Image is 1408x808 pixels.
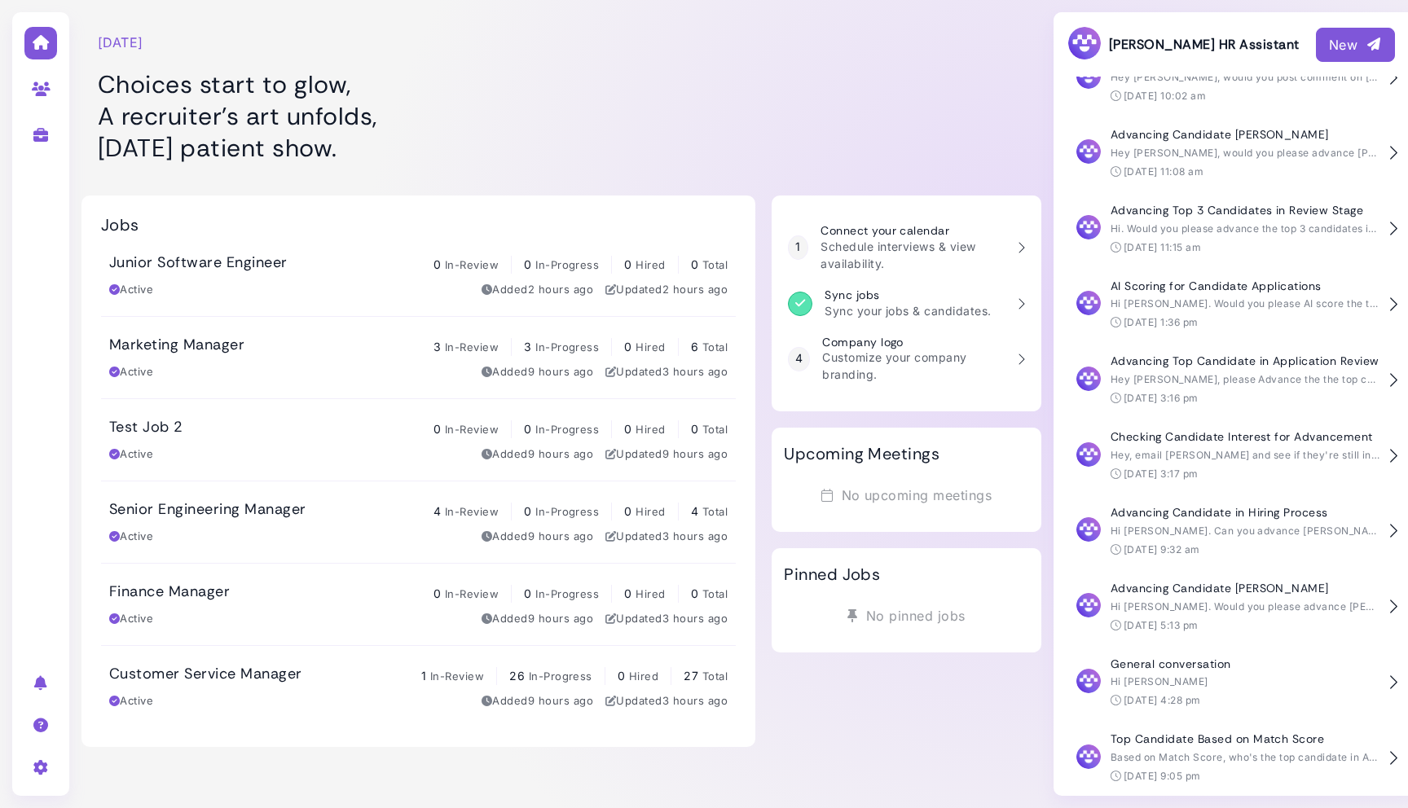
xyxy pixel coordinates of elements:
h2: Jobs [101,215,139,235]
span: 4 [691,504,698,518]
span: 0 [624,504,631,518]
div: New [1329,35,1382,55]
button: Advancing Top Candidate in Application Review Hey [PERSON_NAME], please Advance the the top candi... [1067,342,1395,418]
span: 0 [624,422,631,436]
div: Updated [605,446,728,463]
time: [DATE] 5:13 pm [1124,619,1199,631]
div: Added [482,364,593,380]
a: 4 Company logo Customize your company branding. [780,327,1033,392]
span: In-Review [445,505,499,518]
h4: AI Scoring for Candidate Applications [1111,279,1379,293]
span: Hired [636,423,665,436]
span: In-Review [445,258,499,271]
time: [DATE] 9:32 am [1124,543,1200,555]
time: [DATE] 1:36 pm [1124,316,1199,328]
span: 0 [618,669,625,683]
div: Updated [605,364,728,380]
span: Total [702,340,728,353]
h3: Senior Engineering Manager [109,501,306,519]
span: Hired [636,505,665,518]
span: Hi [PERSON_NAME]. Can you advance [PERSON_NAME]? [1111,525,1393,537]
button: Checking Candidate Interest for Advancement Hey, email [PERSON_NAME] and see if they're still int... [1067,418,1395,494]
h2: Upcoming Meetings [784,444,939,463]
h3: Company logo [822,336,1004,349]
time: Aug 26, 2025 [528,612,593,625]
span: 27 [684,669,698,683]
a: Finance Manager 0 In-Review 0 In-Progress 0 Hired 0 Total Active Added9 hours ago Updated3 hours ago [101,564,736,645]
span: Hired [636,587,665,600]
div: Active [109,611,153,627]
a: Sync jobs Sync your jobs & candidates. [780,280,1033,327]
time: [DATE] 4:28 pm [1124,694,1201,706]
span: Total [702,505,728,518]
span: 0 [691,422,698,436]
h4: Advancing Candidate in Hiring Process [1111,506,1379,520]
span: Total [702,587,728,600]
div: Updated [605,693,728,709]
time: Aug 26, 2025 [528,447,593,460]
span: In-Progress [535,423,599,436]
h4: Advancing Top 3 Candidates in Review Stage [1111,204,1379,217]
p: Schedule interviews & view availability. [821,238,1004,272]
span: 26 [509,669,525,683]
button: Top Candidate Based on Match Score Based on Match Score, who's the top candidate in Application R... [1067,720,1395,796]
span: In-Review [430,670,484,683]
h4: General conversation [1111,657,1379,671]
div: Active [109,446,153,463]
span: Total [702,423,728,436]
a: Junior Software Engineer 0 In-Review 0 In-Progress 0 Hired 0 Total Active Added2 hours ago Update... [101,235,736,316]
div: Added [482,693,593,709]
h3: Connect your calendar [821,224,1004,238]
button: Advancing Candidate [PERSON_NAME] Hey [PERSON_NAME], would you please advance [PERSON_NAME]? [DAT... [1067,116,1395,191]
div: Added [482,611,593,627]
div: Added [482,446,593,463]
h3: Test Job 2 [109,419,183,437]
span: Total [702,258,728,271]
time: [DATE] 9:05 pm [1124,770,1201,782]
span: Hi [PERSON_NAME] [1111,675,1208,687]
div: 1 [788,235,808,260]
h3: Finance Manager [109,583,230,601]
button: New [1316,28,1395,62]
div: Active [109,364,153,380]
span: In-Review [445,423,499,436]
div: Added [482,282,593,298]
h3: Sync jobs [825,288,991,302]
div: Updated [605,611,728,627]
h4: Advancing Top Candidate in Application Review [1111,354,1379,368]
span: 0 [624,586,631,600]
div: Updated [605,529,728,545]
button: Feedback on Candidate Fit for Role Hey [PERSON_NAME], would you post comment on [PERSON_NAME] sha... [1067,40,1395,116]
time: [DATE] 10:02 am [1124,90,1206,102]
p: Customize your company branding. [822,349,1004,383]
div: Updated [605,282,728,298]
a: 1 Connect your calendar Schedule interviews & view availability. [780,216,1033,280]
h4: Advancing Candidate [PERSON_NAME] [1111,128,1379,142]
time: Aug 26, 2025 [662,612,728,625]
span: 0 [624,340,631,353]
time: [DATE] 3:16 pm [1124,392,1199,404]
span: 4 [433,504,441,518]
div: No pinned jobs [784,600,1029,631]
button: General conversation Hi [PERSON_NAME] [DATE] 4:28 pm [1067,645,1395,721]
span: 0 [524,504,531,518]
time: Aug 26, 2025 [528,529,593,542]
div: Active [109,282,153,298]
span: 1 [421,669,426,683]
time: Aug 26, 2025 [528,283,593,296]
span: Hired [636,340,665,353]
h1: Choices start to glow, A recruiter’s art unfolds, [DATE] patient show. [98,68,739,164]
a: Senior Engineering Manager 4 In-Review 0 In-Progress 0 Hired 4 Total Active Added9 hours ago Upda... [101,481,736,563]
a: Test Job 2 0 In-Review 0 In-Progress 0 Hired 0 Total Active Added9 hours ago Updated9 hours ago [101,399,736,481]
h3: [PERSON_NAME] HR Assistant [1067,25,1299,64]
h3: Marketing Manager [109,336,244,354]
time: Aug 26, 2025 [662,447,728,460]
button: Advancing Top 3 Candidates in Review Stage Hi. Would you please advance the top 3 candidates in t... [1067,191,1395,267]
time: Aug 26, 2025 [662,365,728,378]
h4: Advancing Candidate [PERSON_NAME] [1111,582,1379,595]
time: [DATE] 3:17 pm [1124,468,1199,480]
h2: Pinned Jobs [784,564,880,584]
span: Hired [629,670,658,683]
span: In-Review [445,340,499,353]
button: Advancing Candidate [PERSON_NAME] Hi [PERSON_NAME]. Would you please advance [PERSON_NAME]? [DATE... [1067,569,1395,645]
